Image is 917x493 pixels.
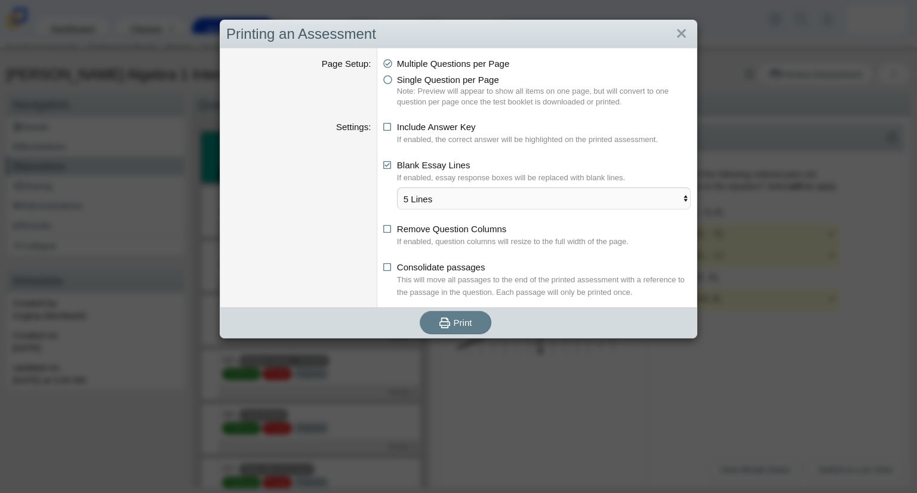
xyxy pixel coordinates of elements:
[397,235,691,248] dfn: If enabled, question columns will resize to the full width of the page.
[397,122,476,132] span: Include Answer Key
[336,122,371,132] label: Settings
[397,58,509,69] span: Multiple Questions per Page
[322,58,371,69] label: Page Setup
[397,86,691,107] dfn: Note: Preview will appear to show all items on one page, but will convert to one question per pag...
[397,160,470,170] span: Blank Essay Lines
[397,262,485,272] span: Consolidate passages
[397,224,506,234] span: Remove Question Columns
[397,273,691,298] dfn: This will move all passages to the end of the printed assessment with a reference to the passage ...
[420,311,491,334] button: Print
[397,133,691,146] dfn: If enabled, the correct answer will be highlighted on the printed assessment.
[397,171,691,184] dfn: If enabled, essay response boxes will be replaced with blank lines.
[672,24,691,44] a: Close
[220,20,697,48] div: Printing an Assessment
[397,75,499,85] span: Single Question per Page
[454,318,472,328] span: Print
